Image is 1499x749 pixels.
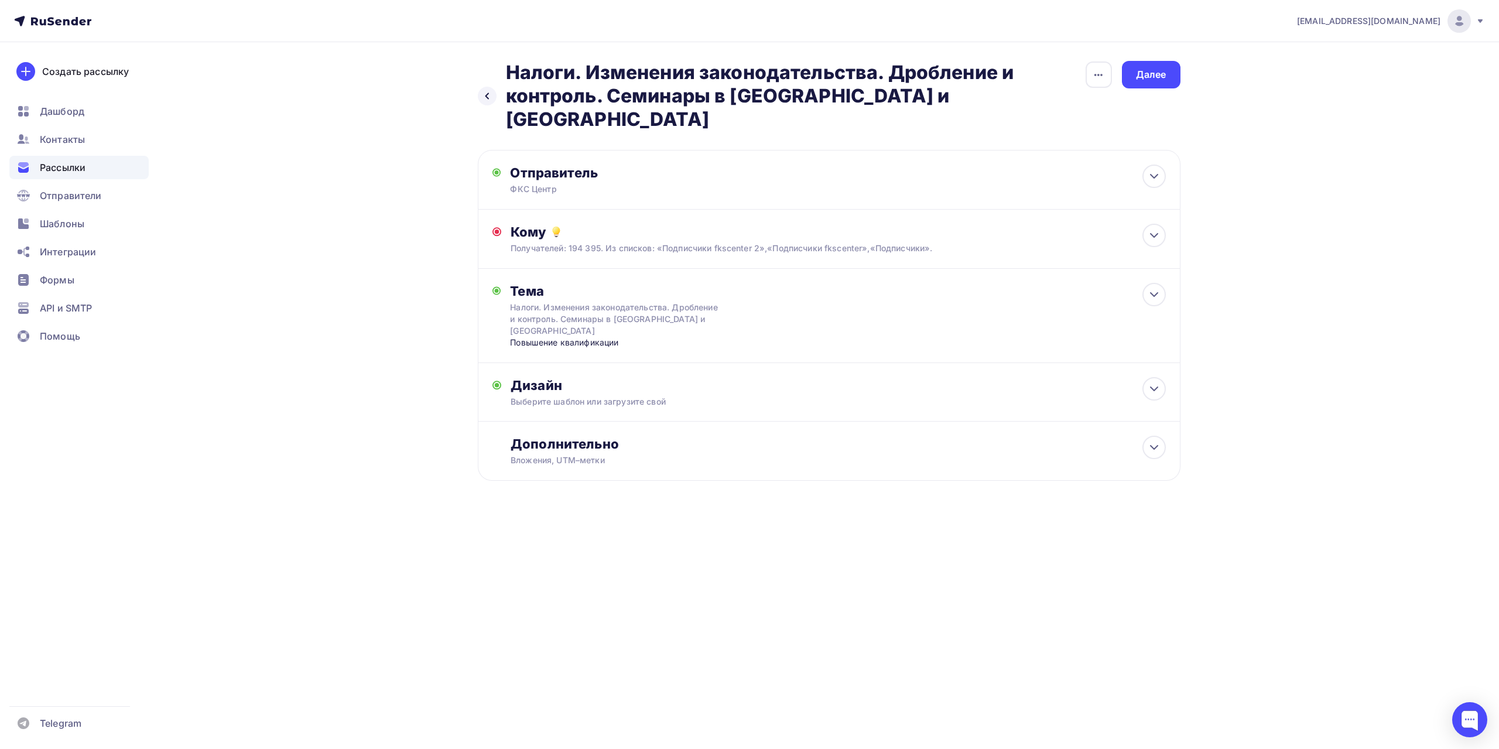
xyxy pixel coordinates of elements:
span: Контакты [40,132,85,146]
div: Получателей: 194 395. Из списков: «Подписчики fkscenter 2»,«Подписчики fkscenter»,«Подписчики». [511,242,1100,254]
a: Контакты [9,128,149,151]
div: Дополнительно [511,436,1165,452]
span: Рассылки [40,160,85,175]
div: Дизайн [511,377,1165,394]
span: Помощь [40,329,80,343]
span: Telegram [40,716,81,730]
span: Отправители [40,189,102,203]
span: Интеграции [40,245,96,259]
div: Далее [1136,68,1166,81]
a: Шаблоны [9,212,149,235]
div: Отправитель [510,165,764,181]
a: Формы [9,268,149,292]
span: Формы [40,273,74,287]
span: Шаблоны [40,217,84,231]
div: Тема [510,283,741,299]
h2: Налоги. Изменения законодательства. Дробление и контроль. Семинары в [GEOGRAPHIC_DATA] и [GEOGRAP... [506,61,1085,131]
span: API и SMTP [40,301,92,315]
div: Кому [511,224,1165,240]
div: Создать рассылку [42,64,129,78]
div: ФКС Центр [510,183,738,195]
a: Отправители [9,184,149,207]
span: [EMAIL_ADDRESS][DOMAIN_NAME] [1297,15,1440,27]
div: Вложения, UTM–метки [511,454,1100,466]
a: [EMAIL_ADDRESS][DOMAIN_NAME] [1297,9,1485,33]
span: Дашборд [40,104,84,118]
div: Повышение квалификации [510,337,741,348]
a: Рассылки [9,156,149,179]
div: Выберите шаблон или загрузите свой [511,396,1100,408]
a: Дашборд [9,100,149,123]
div: Налоги. Изменения законодательства. Дробление и контроль. Семинары в [GEOGRAPHIC_DATA] и [GEOGRAP... [510,302,718,337]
